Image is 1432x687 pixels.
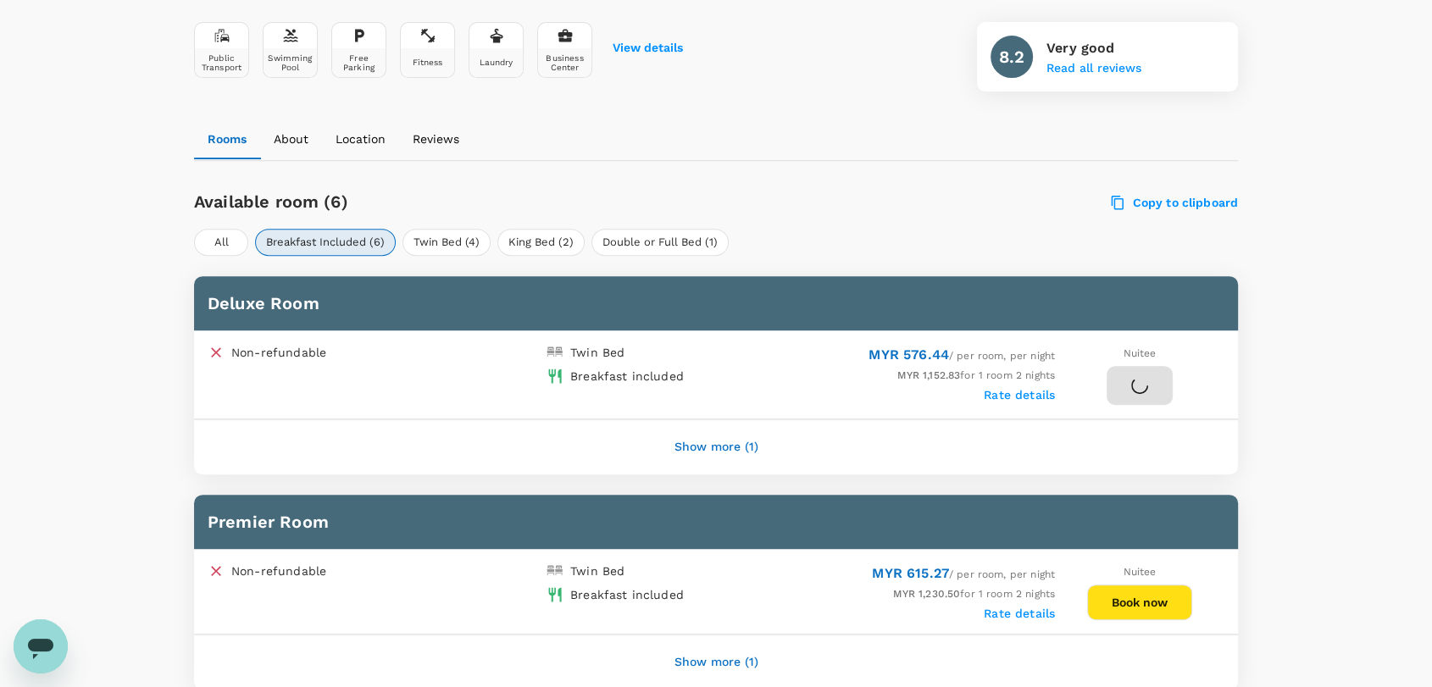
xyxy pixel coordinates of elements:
[231,562,326,579] p: Non-refundable
[547,562,563,579] img: double-bed-icon
[984,607,1055,620] label: Rate details
[613,42,683,55] button: View details
[547,344,563,361] img: double-bed-icon
[14,619,68,673] iframe: Button to launch messaging window
[570,368,684,385] div: Breakfast included
[231,344,326,361] p: Non-refundable
[999,43,1024,70] h6: 8.2
[893,588,960,600] span: MYR 1,230.50
[194,188,800,215] h6: Available room (6)
[869,346,949,363] span: MYR 576.44
[570,344,624,361] div: Twin Bed
[651,642,782,683] button: Show more (1)
[1124,347,1157,359] span: Nuitee
[336,130,386,147] p: Location
[208,130,247,147] p: Rooms
[591,229,729,256] button: Double or Full Bed (1)
[497,229,585,256] button: King Bed (2)
[872,568,1055,580] span: / per room, per night
[1046,62,1141,75] button: Read all reviews
[570,562,624,579] div: Twin Bed
[869,350,1055,362] span: / per room, per night
[897,369,1055,381] span: for 1 room 2 nights
[413,130,459,147] p: Reviews
[208,508,1224,535] h6: Premier Room
[479,58,513,67] div: Laundry
[402,229,491,256] button: Twin Bed (4)
[274,130,308,147] p: About
[208,290,1224,317] h6: Deluxe Room
[198,53,245,72] div: Public Transport
[570,586,684,603] div: Breakfast included
[194,229,248,256] button: All
[1087,585,1192,620] button: Book now
[893,588,1055,600] span: for 1 room 2 nights
[897,369,960,381] span: MYR 1,152.83
[412,58,442,67] div: Fitness
[1046,38,1141,58] p: Very good
[541,53,588,72] div: Business Center
[336,53,382,72] div: Free Parking
[255,229,396,256] button: Breakfast Included (6)
[984,388,1055,402] label: Rate details
[872,565,949,581] span: MYR 615.27
[267,53,314,72] div: Swimming Pool
[1124,566,1157,578] span: Nuitee
[1112,195,1238,210] label: Copy to clipboard
[651,427,782,468] button: Show more (1)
